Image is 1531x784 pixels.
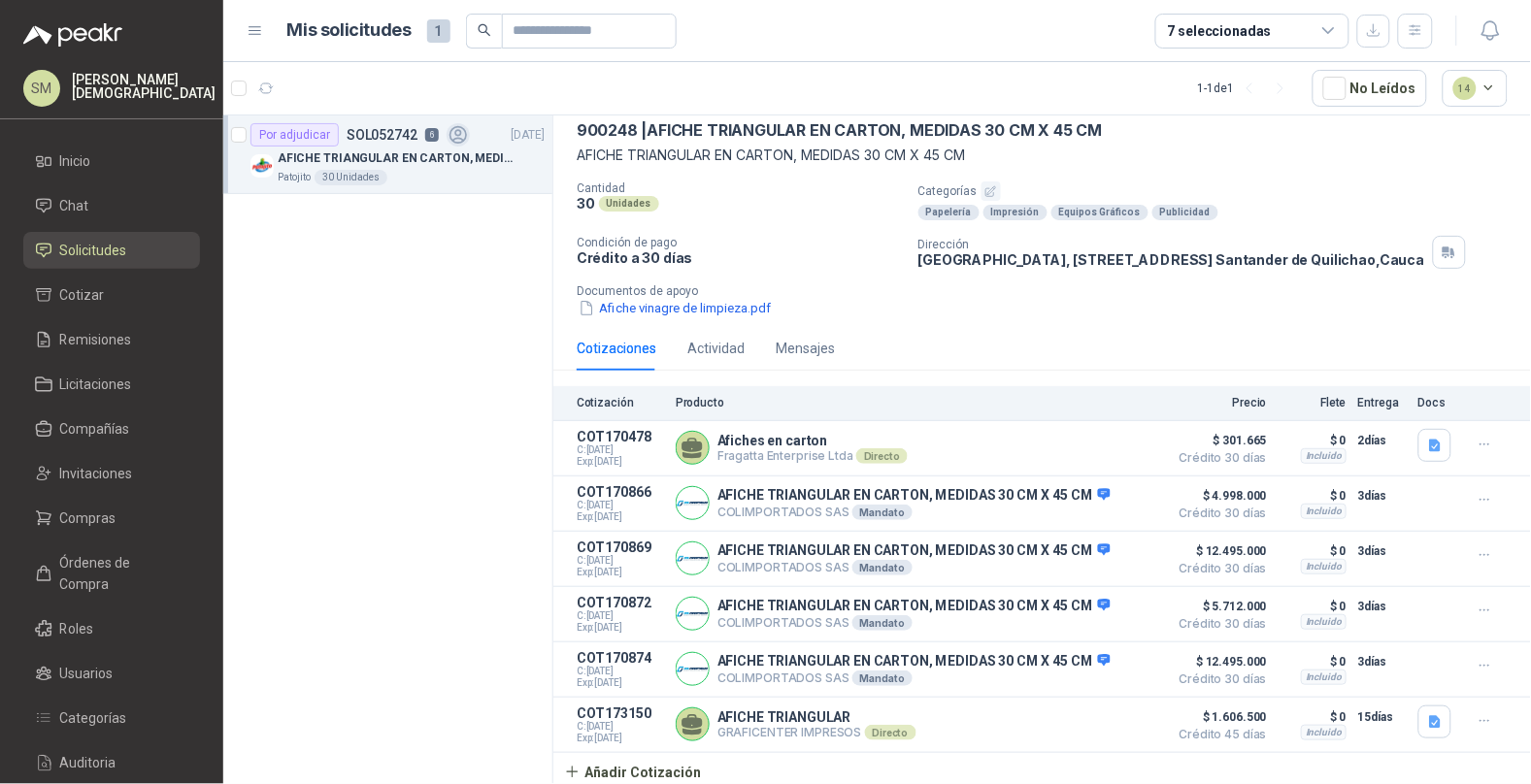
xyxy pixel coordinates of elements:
[1358,539,1407,563] p: 3 días
[577,705,664,721] p: COT173150
[577,567,664,578] span: Exp: [DATE]
[1170,595,1267,618] span: $ 5.712.000
[577,500,664,511] span: C: [DATE]
[1279,595,1347,618] p: $ 0
[23,700,200,736] a: Categorías
[60,618,94,639] span: Roles
[677,487,709,519] img: Company Logo
[717,598,1111,615] p: AFICHE TRIANGULAR EN CARTON, MEDIDAS 30 CM X 45 CM
[717,542,1111,560] p: AFICHE TRIANGULAR EN CARTON, MEDIDAS 30 CM X 45 CM
[717,709,916,725] p: AFICHE TRIANGULAR
[852,505,913,520] div: Mandato
[287,16,412,45] h1: Mis solicitudes
[1358,429,1407,452] p: 2 días
[577,511,664,523] span: Exp: [DATE]
[1170,618,1267,630] span: Crédito 30 días
[717,505,1111,520] p: COLIMPORTADOS SAS
[852,615,913,631] div: Mandato
[60,150,91,172] span: Inicio
[1170,396,1267,409] p: Precio
[1301,448,1347,464] div: Incluido
[717,615,1111,631] p: COLIMPORTADOS SAS
[1279,396,1347,409] p: Flete
[577,181,903,195] p: Cantidad
[60,374,132,395] span: Licitaciones
[577,249,903,266] p: Crédito a 30 días
[23,410,200,447] a: Compañías
[60,752,116,773] span: Auditoria
[23,655,200,692] a: Usuarios
[23,610,200,647] a: Roles
[1301,559,1347,574] div: Incluido
[23,455,200,492] a: Invitaciones
[577,145,1508,166] p: AFICHE TRIANGULAR EN CARTON, MEDIDAS 30 CM X 45 CM
[577,396,664,409] p: Cotización
[1152,205,1218,220] div: Publicidad
[1279,705,1347,729] p: $ 0
[23,70,60,107] div: SM
[852,670,913,686] div: Mandato
[1168,20,1272,42] div: 7 seleccionadas
[677,653,709,685] img: Company Logo
[1358,484,1407,507] p: 3 días
[278,170,311,185] p: Patojito
[577,555,664,567] span: C: [DATE]
[717,653,1111,670] p: AFICHE TRIANGULAR EN CARTON, MEDIDAS 30 CM X 45 CM
[223,115,552,194] a: Por adjudicarSOL0527426[DATE] Company LogoAFICHE TRIANGULAR EN CARTON, MEDIDAS 30 CM X 45 CMPatoj...
[717,725,916,740] p: GRAFICENTER IMPRESOS
[577,429,664,444] p: COT170478
[577,338,656,359] div: Cotizaciones
[1443,70,1509,107] button: 14
[478,23,491,37] span: search
[599,196,659,212] div: Unidades
[1358,396,1407,409] p: Entrega
[250,123,339,147] div: Por adjudicar
[23,366,200,403] a: Licitaciones
[60,240,127,261] span: Solicitudes
[577,120,1103,141] p: 900248 | AFICHE TRIANGULAR EN CARTON, MEDIDAS 30 CM X 45 CM
[918,205,980,220] div: Papelería
[918,181,1523,201] p: Categorías
[23,321,200,358] a: Remisiones
[577,721,664,733] span: C: [DATE]
[717,560,1111,575] p: COLIMPORTADOS SAS
[1051,205,1148,220] div: Equipos Gráficos
[1301,670,1347,685] div: Incluido
[577,610,664,622] span: C: [DATE]
[23,277,200,313] a: Cotizar
[577,298,773,318] button: Afiche vinagre de limpieza.pdf
[23,744,200,781] a: Auditoria
[1170,650,1267,673] span: $ 12.495.000
[427,19,450,43] span: 1
[577,650,664,666] p: COT170874
[1170,705,1267,729] span: $ 1.606.500
[60,507,116,529] span: Compras
[278,149,519,168] p: AFICHE TRIANGULAR EN CARTON, MEDIDAS 30 CM X 45 CM
[347,128,417,142] p: SOL052742
[577,484,664,500] p: COT170866
[60,329,132,350] span: Remisiones
[918,251,1425,268] p: [GEOGRAPHIC_DATA], [STREET_ADDRESS] Santander de Quilichao , Cauca
[577,284,1523,298] p: Documentos de apoyo
[23,500,200,537] a: Compras
[577,456,664,468] span: Exp: [DATE]
[577,236,903,249] p: Condición de pago
[717,670,1111,686] p: COLIMPORTADOS SAS
[512,126,545,145] p: [DATE]
[1198,73,1297,104] div: 1 - 1 de 1
[983,205,1048,220] div: Impresión
[1279,484,1347,507] p: $ 0
[23,187,200,224] a: Chat
[1418,396,1457,409] p: Docs
[677,598,709,630] img: Company Logo
[1279,650,1347,673] p: $ 0
[677,542,709,574] img: Company Logo
[1170,452,1267,464] span: Crédito 30 días
[918,238,1425,251] p: Dirección
[676,396,1158,409] p: Producto
[23,23,122,47] img: Logo peakr
[852,560,913,575] div: Mandato
[1170,507,1267,519] span: Crédito 30 días
[856,448,908,464] div: Directo
[60,663,114,684] span: Usuarios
